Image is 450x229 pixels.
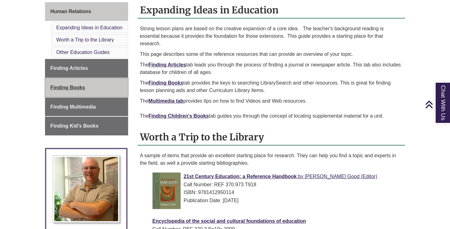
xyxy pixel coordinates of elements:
a: Other Education Guides [56,50,110,55]
p: The tab provides the keys to searching LibrarySearch and other resources. This is great for findi... [140,79,403,94]
a: Finding Articles [45,59,128,78]
a: Worth a Trip to the Library [56,37,114,42]
a: Expanding Ideas in Education [56,25,122,30]
div: ISBN: 9781412950114 [152,188,400,197]
span: Finding Kid's Books [50,123,98,129]
span: by [298,174,303,179]
a: Multimedia tab [148,98,183,104]
a: 21st Century Education: a Reference Handbook by [PERSON_NAME] Good (Editor) [184,174,377,179]
img: Profile Photo [53,155,120,223]
div: Guide Page Menu [45,2,128,135]
div: Call Number: REF 370.973 T918 [152,181,400,189]
p: Strong lesson plans are based on the creative expansion of a core idea. The teacher's background ... [140,25,403,47]
a: Finding Children's Books [148,113,209,119]
p: This page describes some of the reference resources that can provide an overview of your topic. [140,51,403,58]
p: The provides tips on how to find Videos and Web resources. The tab guides you through the concept... [140,97,403,120]
div: Publication Date: [DATE] [152,197,400,205]
span: Finding Books [50,85,85,90]
a: Finding Kid's Books [45,117,128,135]
h2: Worth a Trip to the Library [137,129,405,146]
a: Back to Top [425,100,448,109]
span: 21st Century Education: a Reference Handbook [184,174,297,179]
a: Finding Books [45,78,128,97]
p: The tab leads you through the process of finding a journal or newspaper article. This tab also in... [140,61,403,76]
a: Finding Articles [148,62,186,67]
a: Encyclopedia of the social and cultural foundations of education [152,218,306,224]
span: Finding Articles [50,66,88,71]
a: Finding Multimedia [45,98,128,116]
span: [PERSON_NAME] Good (Editor) [305,174,377,179]
span: Finding Multimedia [50,104,96,110]
p: A sample of items that provide an excellent starting place for research. They can help you find a... [140,152,403,167]
a: Finding Books [148,80,183,85]
a: Human Relations [45,2,128,21]
span: Human Relations [50,9,91,14]
h2: Expanding Ideas in Education [137,2,405,19]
